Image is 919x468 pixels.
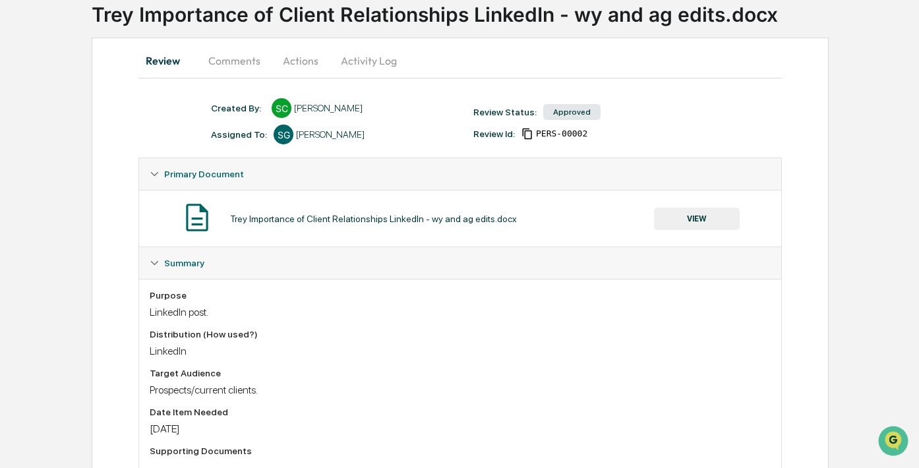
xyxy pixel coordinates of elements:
[272,98,291,118] div: SC
[109,166,163,179] span: Attestations
[211,129,267,140] div: Assigned To:
[877,424,912,460] iframe: Open customer support
[8,161,90,185] a: 🖐️Preclearance
[138,45,198,76] button: Review
[138,45,782,76] div: secondary tabs example
[139,190,781,247] div: Primary Document
[150,306,771,318] div: LinkedIn post.
[211,103,265,113] div: Created By: ‎ ‎
[150,290,771,301] div: Purpose
[164,169,244,179] span: Primary Document
[131,223,160,233] span: Pylon
[139,158,781,190] div: Primary Document
[26,191,83,204] span: Data Lookup
[45,101,216,114] div: Start new chat
[150,345,771,357] div: LinkedIn
[224,105,240,121] button: Start new chat
[330,45,407,76] button: Activity Log
[90,161,169,185] a: 🗄️Attestations
[45,114,167,125] div: We're available if you need us!
[198,45,271,76] button: Comments
[150,407,771,417] div: Date Item Needed
[164,258,204,268] span: Summary
[654,208,740,230] button: VIEW
[150,384,771,396] div: Prospects/current clients.
[150,368,771,378] div: Target Audience
[150,423,771,435] div: [DATE]
[96,167,106,178] div: 🗄️
[271,45,330,76] button: Actions
[181,201,214,234] img: Document Icon
[13,167,24,178] div: 🖐️
[230,214,517,224] div: Trey Importance of Client Relationships LinkedIn - wy and ag edits.docx
[13,101,37,125] img: 1746055101610-c473b297-6a78-478c-a979-82029cc54cd1
[150,446,771,456] div: Supporting Documents
[543,104,601,120] div: Approved
[536,129,587,139] span: 69e7c240-c094-4e9a-998c-c1e9a2c04f1f
[294,103,363,113] div: [PERSON_NAME]
[473,107,537,117] div: Review Status:
[13,192,24,203] div: 🔎
[13,28,240,49] p: How can we help?
[274,125,293,144] div: SG
[473,129,515,139] div: Review Id:
[93,223,160,233] a: Powered byPylon
[150,329,771,339] div: Distribution (How used?)
[296,129,365,140] div: [PERSON_NAME]
[8,186,88,210] a: 🔎Data Lookup
[26,166,85,179] span: Preclearance
[139,247,781,279] div: Summary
